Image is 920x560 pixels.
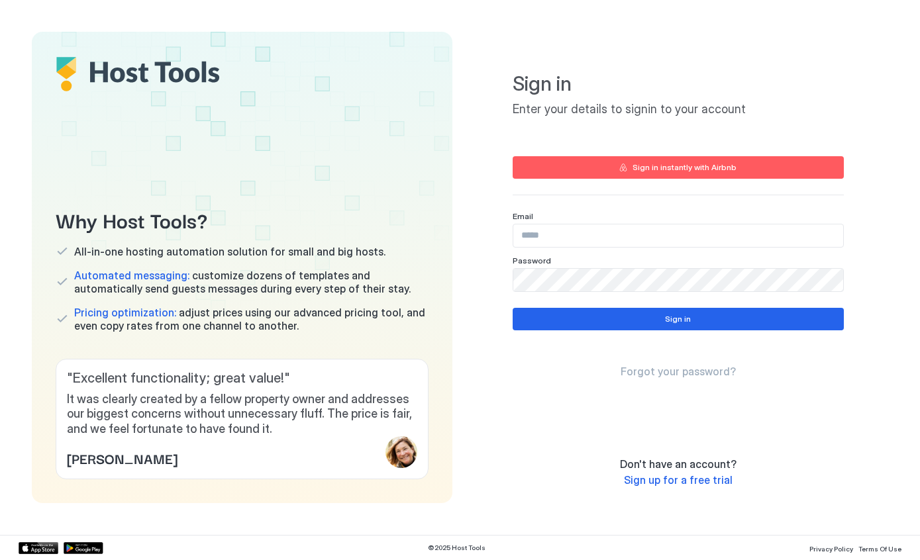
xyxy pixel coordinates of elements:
[620,457,737,471] span: Don't have an account?
[621,365,736,379] a: Forgot your password?
[74,306,429,332] span: adjust prices using our advanced pricing tool, and even copy rates from one channel to another.
[513,256,551,265] span: Password
[74,245,385,258] span: All-in-one hosting automation solution for small and big hosts.
[665,313,691,325] div: Sign in
[513,102,844,117] span: Enter your details to signin to your account
[513,211,533,221] span: Email
[385,436,417,468] div: profile
[67,370,417,387] span: " Excellent functionality; great value! "
[621,365,736,378] span: Forgot your password?
[67,392,417,437] span: It was clearly created by a fellow property owner and addresses our biggest concerns without unne...
[858,545,901,553] span: Terms Of Use
[513,269,843,291] input: Input Field
[858,541,901,555] a: Terms Of Use
[74,269,189,282] span: Automated messaging:
[513,156,844,179] button: Sign in instantly with Airbnb
[624,473,733,487] a: Sign up for a free trial
[513,308,844,330] button: Sign in
[513,71,844,97] span: Sign in
[56,205,429,234] span: Why Host Tools?
[19,542,58,554] a: App Store
[74,306,176,319] span: Pricing optimization:
[428,543,486,552] span: © 2025 Host Tools
[64,542,103,554] a: Google Play Store
[633,162,737,173] div: Sign in instantly with Airbnb
[67,448,178,468] span: [PERSON_NAME]
[74,269,429,295] span: customize dozens of templates and automatically send guests messages during every step of their s...
[513,224,843,247] input: Input Field
[809,541,853,555] a: Privacy Policy
[809,545,853,553] span: Privacy Policy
